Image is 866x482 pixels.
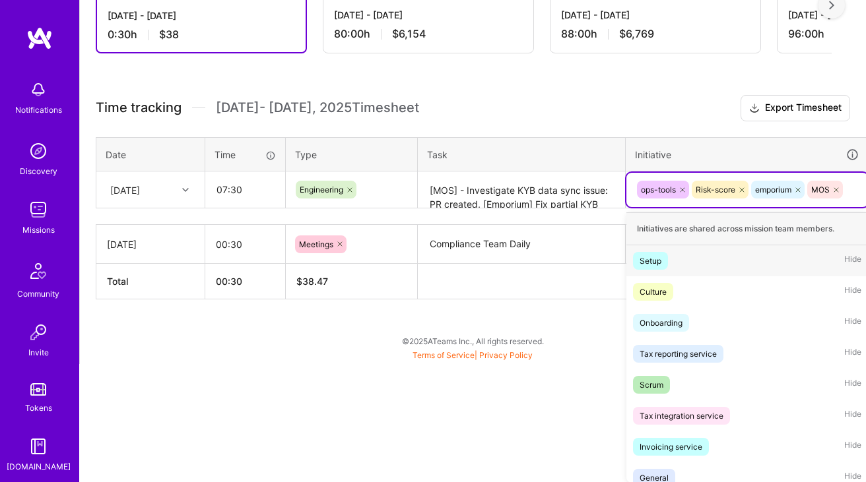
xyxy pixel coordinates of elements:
[17,287,59,301] div: Community
[286,137,418,171] th: Type
[296,276,328,287] span: $ 38.47
[419,173,624,208] textarea: [MOS] - Investigate KYB data sync issue: PR created, [Emporium] Fix partial KYB data sync issue: ...
[159,28,179,42] span: $38
[640,378,663,392] div: Scrum
[418,137,626,171] th: Task
[561,27,750,41] div: 88:00 h
[561,8,750,22] div: [DATE] - [DATE]
[26,26,53,50] img: logo
[844,314,861,332] span: Hide
[640,347,717,361] div: Tax reporting service
[419,226,624,263] textarea: Compliance Team Daily
[110,183,140,196] div: [DATE]
[413,350,533,360] span: |
[392,27,426,41] span: $6,154
[25,401,52,415] div: Tokens
[844,376,861,394] span: Hide
[749,102,760,115] i: icon Download
[479,350,533,360] a: Privacy Policy
[182,187,189,193] i: icon Chevron
[300,185,343,195] span: Engineering
[20,164,57,178] div: Discovery
[22,255,54,287] img: Community
[96,264,205,299] th: Total
[334,27,523,41] div: 80:00 h
[741,95,850,121] button: Export Timesheet
[206,172,284,207] input: HH:MM
[635,147,859,162] div: Initiative
[755,185,791,195] span: emporium
[25,138,51,164] img: discovery
[641,185,676,195] span: ops-tools
[334,8,523,22] div: [DATE] - [DATE]
[640,409,723,423] div: Tax integration service
[640,440,702,454] div: Invoicing service
[96,137,205,171] th: Date
[108,9,295,22] div: [DATE] - [DATE]
[22,223,55,237] div: Missions
[844,438,861,456] span: Hide
[25,196,51,223] img: teamwork
[108,28,295,42] div: 0:30 h
[811,185,830,195] span: MOS
[7,460,71,473] div: [DOMAIN_NAME]
[215,148,276,162] div: Time
[96,100,182,116] span: Time tracking
[79,324,866,357] div: © 2025 ATeams Inc., All rights reserved.
[640,285,667,299] div: Culture
[844,407,861,425] span: Hide
[619,27,654,41] span: $6,769
[696,185,735,195] span: Risk-score
[640,316,683,330] div: Onboarding
[413,350,475,360] a: Terms of Service
[829,1,834,10] img: right
[30,383,46,396] img: tokens
[640,254,661,268] div: Setup
[15,103,62,117] div: Notifications
[205,227,285,262] input: HH:MM
[25,76,51,103] img: bell
[844,345,861,363] span: Hide
[205,264,286,299] th: 00:30
[299,239,333,249] span: Meetings
[216,100,419,116] span: [DATE] - [DATE] , 2025 Timesheet
[107,237,194,251] div: [DATE]
[25,433,51,460] img: guide book
[844,283,861,301] span: Hide
[25,319,51,346] img: Invite
[844,252,861,270] span: Hide
[28,346,49,359] div: Invite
